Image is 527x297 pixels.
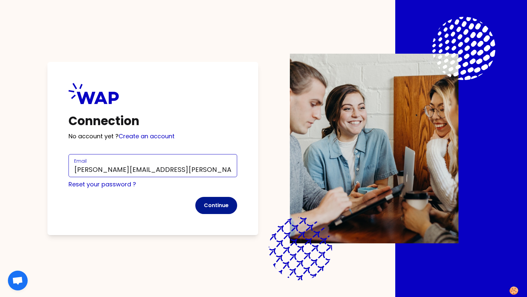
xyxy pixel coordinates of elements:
[8,271,28,290] div: Ouvrir le chat
[290,54,458,243] img: Description
[69,115,237,128] h1: Connection
[69,132,237,141] p: No account yet ?
[69,180,136,188] a: Reset your password ?
[119,132,175,140] a: Create an account
[195,197,237,214] button: Continue
[74,158,87,164] label: Email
